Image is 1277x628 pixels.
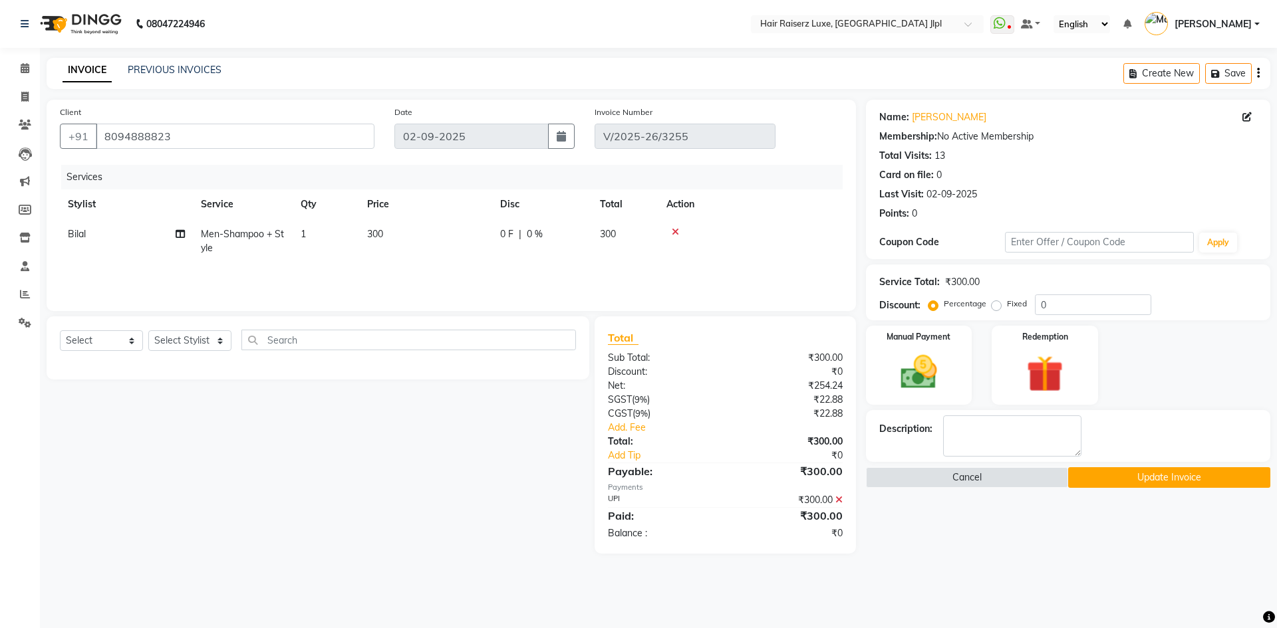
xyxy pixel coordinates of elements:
div: Last Visit: [879,187,924,201]
div: ₹300.00 [725,508,852,524]
div: ₹254.24 [725,379,852,393]
th: Total [592,189,658,219]
button: Save [1205,63,1252,84]
button: Apply [1199,233,1237,253]
label: Manual Payment [887,331,950,343]
div: Name: [879,110,909,124]
label: Percentage [944,298,986,310]
div: ₹300.00 [725,351,852,365]
div: ₹0 [725,526,852,540]
img: Manpreet Kaur [1145,12,1168,35]
div: ₹22.88 [725,393,852,407]
div: Card on file: [879,168,934,182]
input: Search by Name/Mobile/Email/Code [96,124,374,149]
div: Discount: [598,365,725,379]
span: 300 [600,228,616,240]
div: Discount: [879,298,921,312]
div: Balance : [598,526,725,540]
span: SGST [608,393,632,405]
th: Stylist [60,189,193,219]
div: 02-09-2025 [926,187,977,201]
span: 9% [635,408,648,419]
div: ₹0 [725,365,852,379]
label: Redemption [1022,331,1068,343]
div: Sub Total: [598,351,725,365]
th: Disc [492,189,592,219]
div: UPI [598,493,725,507]
span: [PERSON_NAME] [1175,17,1252,31]
div: 13 [934,149,945,163]
img: _cash.svg [889,351,949,393]
span: | [519,227,521,241]
div: Payable: [598,463,725,479]
div: 0 [936,168,942,182]
a: Add Tip [598,449,746,463]
img: _gift.svg [1015,351,1075,397]
label: Date [394,106,412,118]
div: ₹300.00 [725,435,852,449]
div: ₹22.88 [725,407,852,421]
input: Search [241,330,576,350]
div: Services [61,165,853,189]
span: 1 [301,228,306,240]
span: Total [608,331,638,345]
th: Qty [293,189,359,219]
div: ( ) [598,393,725,407]
div: Payments [608,482,843,493]
button: Update Invoice [1068,467,1270,488]
div: Total: [598,435,725,449]
label: Fixed [1007,298,1027,310]
label: Invoice Number [595,106,652,118]
div: ₹300.00 [725,493,852,507]
span: 0 % [527,227,543,241]
div: ₹0 [746,449,852,463]
div: Paid: [598,508,725,524]
div: Service Total: [879,275,940,289]
div: Net: [598,379,725,393]
a: INVOICE [63,58,112,82]
div: Description: [879,422,932,436]
div: Membership: [879,130,937,144]
a: [PERSON_NAME] [912,110,986,124]
button: Create New [1123,63,1200,84]
span: 9% [635,394,647,405]
div: ₹300.00 [945,275,980,289]
span: 300 [367,228,383,240]
span: Men-Shampoo + Style [201,228,284,254]
button: +91 [60,124,97,149]
th: Price [359,189,492,219]
a: PREVIOUS INVOICES [128,64,221,76]
span: 0 F [500,227,513,241]
div: 0 [912,207,917,221]
div: Total Visits: [879,149,932,163]
th: Service [193,189,293,219]
div: No Active Membership [879,130,1257,144]
button: Cancel [866,467,1068,488]
div: ( ) [598,407,725,421]
span: CGST [608,407,633,419]
a: Add. Fee [598,421,853,435]
div: ₹300.00 [725,463,852,479]
th: Action [658,189,843,219]
b: 08047224946 [146,5,205,43]
label: Client [60,106,81,118]
div: Points: [879,207,909,221]
div: Coupon Code [879,235,1005,249]
span: Bilal [68,228,86,240]
input: Enter Offer / Coupon Code [1005,232,1194,253]
img: logo [34,5,125,43]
